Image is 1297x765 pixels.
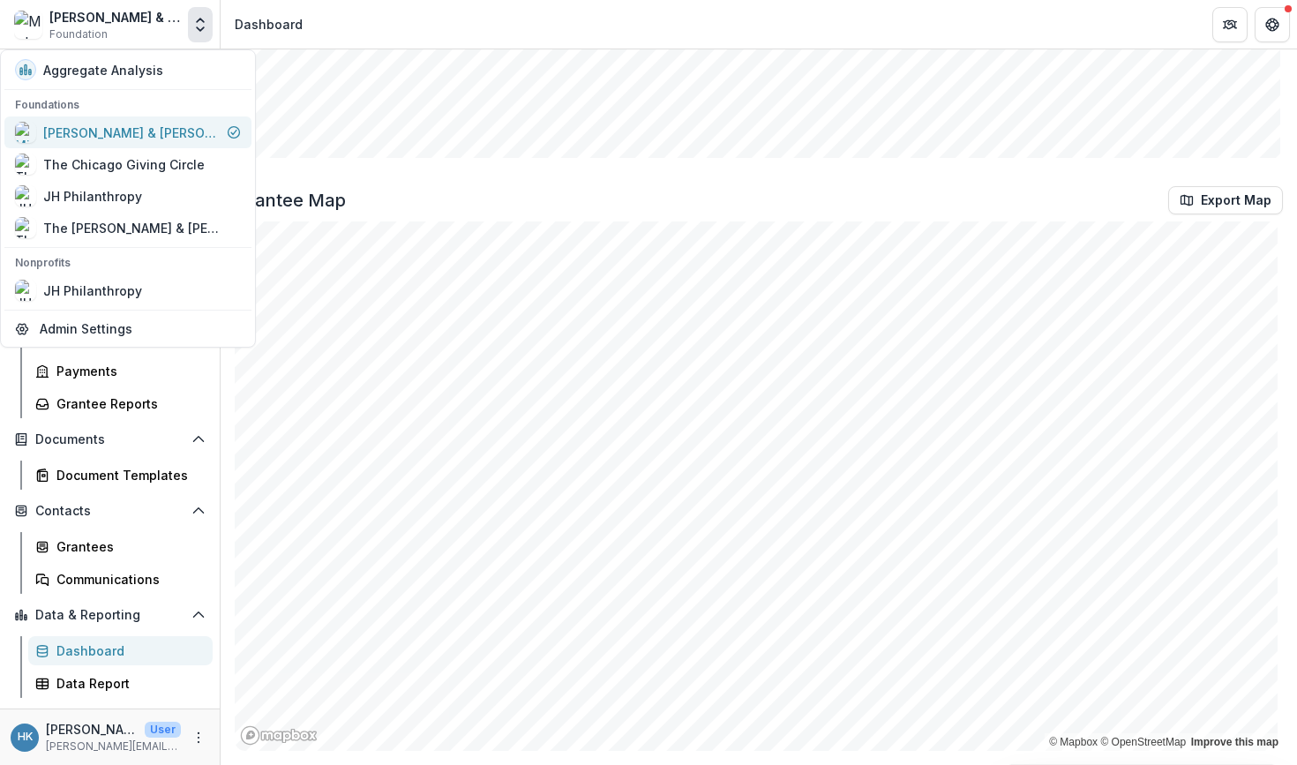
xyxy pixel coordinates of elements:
button: Open Contacts [7,497,213,525]
a: Document Templates [28,461,213,490]
canvas: Map [235,221,1278,751]
div: Dashboard [56,641,199,660]
span: Foundation [49,26,108,42]
a: Improve this map [1191,736,1278,748]
div: Dashboard [235,15,303,34]
a: Mapbox [1049,736,1098,748]
div: Communications [56,570,199,589]
a: Dashboard [28,636,213,665]
span: Documents [35,432,184,447]
div: Payments [56,362,199,380]
a: Mapbox homepage [240,725,318,746]
div: [PERSON_NAME] & [PERSON_NAME] Charitable Fund [49,8,181,26]
button: Partners [1212,7,1248,42]
a: Grantees [28,532,213,561]
h2: Grantee Map [235,190,346,211]
div: Document Templates [56,466,199,484]
button: Export Map [1168,186,1283,214]
span: Contacts [35,504,184,519]
button: Open Documents [7,425,213,454]
div: Grantees [56,537,199,556]
p: User [145,722,181,738]
p: [PERSON_NAME][EMAIL_ADDRESS][DOMAIN_NAME] [46,739,181,754]
div: Grantee Reports [56,394,199,413]
span: Data & Reporting [35,608,184,623]
a: Payments [28,356,213,386]
a: Data Report [28,669,213,698]
a: Grantee Reports [28,389,213,418]
button: Open Data & Reporting [7,601,213,629]
button: Get Help [1255,7,1290,42]
button: More [188,727,209,748]
div: Data Report [56,674,199,693]
button: Open entity switcher [188,7,213,42]
div: Hannah Kaplan [18,731,33,743]
nav: breadcrumb [228,11,310,37]
p: [PERSON_NAME] [46,720,138,739]
a: Communications [28,565,213,594]
a: OpenStreetMap [1100,736,1186,748]
img: Michael & Dana Springer Charitable Fund [14,11,42,39]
